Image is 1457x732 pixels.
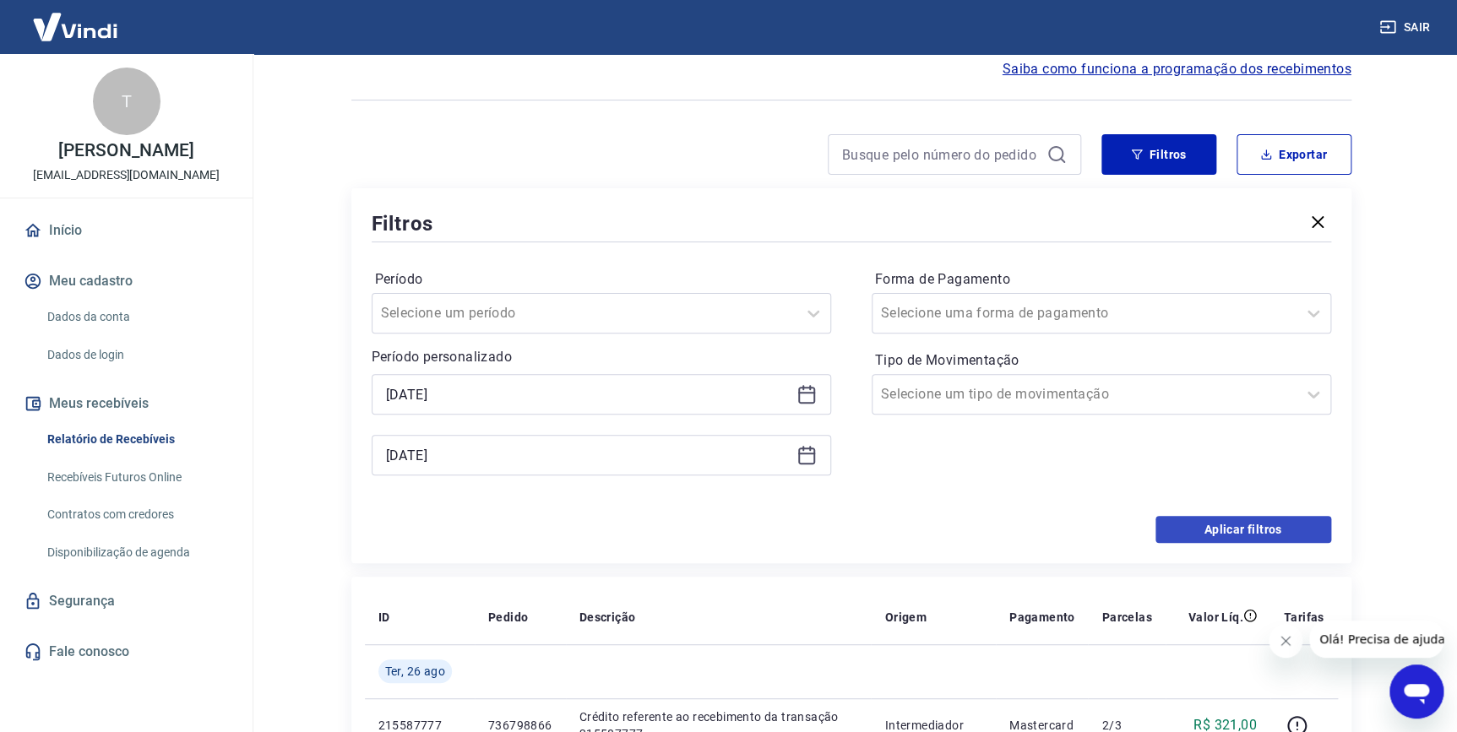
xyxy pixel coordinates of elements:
[1101,134,1216,175] button: Filtros
[884,609,926,626] p: Origem
[386,442,790,468] input: Data final
[1101,609,1151,626] p: Parcelas
[20,1,130,52] img: Vindi
[875,350,1328,371] label: Tipo de Movimentação
[10,12,142,25] span: Olá! Precisa de ajuda?
[1376,12,1437,43] button: Sair
[1389,664,1443,718] iframe: Botão para abrir a janela de mensagens
[33,166,220,184] p: [EMAIL_ADDRESS][DOMAIN_NAME]
[20,633,232,670] a: Fale conosco
[378,609,390,626] p: ID
[1009,609,1075,626] p: Pagamento
[1188,609,1243,626] p: Valor Líq.
[20,212,232,249] a: Início
[1237,134,1351,175] button: Exportar
[375,269,828,290] label: Período
[372,210,434,237] h5: Filtros
[20,385,232,422] button: Meus recebíveis
[372,347,831,367] p: Período personalizado
[385,663,445,680] span: Ter, 26 ago
[20,263,232,300] button: Meu cadastro
[1284,609,1324,626] p: Tarifas
[41,422,232,457] a: Relatório de Recebíveis
[93,68,160,135] div: T
[1309,621,1443,658] iframe: Mensagem da empresa
[41,338,232,372] a: Dados de login
[41,300,232,334] a: Dados da conta
[41,460,232,495] a: Recebíveis Futuros Online
[1269,624,1302,658] iframe: Fechar mensagem
[58,142,193,160] p: [PERSON_NAME]
[1003,59,1351,79] a: Saiba como funciona a programação dos recebimentos
[20,583,232,620] a: Segurança
[488,609,528,626] p: Pedido
[579,609,636,626] p: Descrição
[1155,516,1331,543] button: Aplicar filtros
[875,269,1328,290] label: Forma de Pagamento
[386,382,790,407] input: Data inicial
[842,142,1040,167] input: Busque pelo número do pedido
[41,535,232,570] a: Disponibilização de agenda
[41,497,232,532] a: Contratos com credores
